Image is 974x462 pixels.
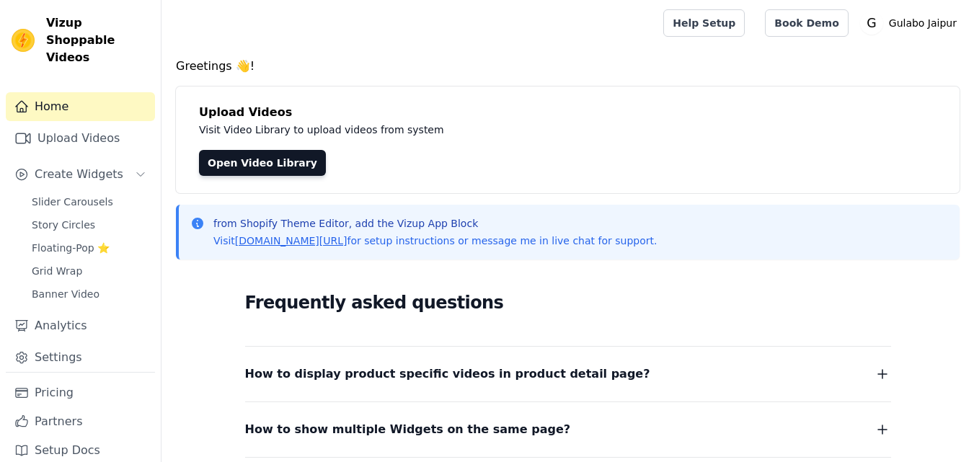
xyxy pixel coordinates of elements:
[46,14,149,66] span: Vizup Shoppable Videos
[32,218,95,232] span: Story Circles
[235,235,347,246] a: [DOMAIN_NAME][URL]
[32,287,99,301] span: Banner Video
[213,234,657,248] p: Visit for setup instructions or message me in live chat for support.
[6,311,155,340] a: Analytics
[245,288,891,317] h2: Frequently asked questions
[6,378,155,407] a: Pricing
[32,264,82,278] span: Grid Wrap
[23,284,155,304] a: Banner Video
[883,10,962,36] p: Gulabo Jaipur
[199,104,937,121] h4: Upload Videos
[23,192,155,212] a: Slider Carousels
[12,29,35,52] img: Vizup
[35,166,123,183] span: Create Widgets
[663,9,745,37] a: Help Setup
[867,16,876,30] text: G
[213,216,657,231] p: from Shopify Theme Editor, add the Vizup App Block
[23,215,155,235] a: Story Circles
[32,241,110,255] span: Floating-Pop ⭐
[199,121,845,138] p: Visit Video Library to upload videos from system
[6,343,155,372] a: Settings
[860,10,962,36] button: G Gulabo Jaipur
[6,160,155,189] button: Create Widgets
[23,238,155,258] a: Floating-Pop ⭐
[245,419,891,440] button: How to show multiple Widgets on the same page?
[245,364,650,384] span: How to display product specific videos in product detail page?
[6,92,155,121] a: Home
[245,419,571,440] span: How to show multiple Widgets on the same page?
[32,195,113,209] span: Slider Carousels
[6,124,155,153] a: Upload Videos
[23,261,155,281] a: Grid Wrap
[199,150,326,176] a: Open Video Library
[6,407,155,436] a: Partners
[765,9,848,37] a: Book Demo
[245,364,891,384] button: How to display product specific videos in product detail page?
[176,58,960,75] h4: Greetings 👋!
